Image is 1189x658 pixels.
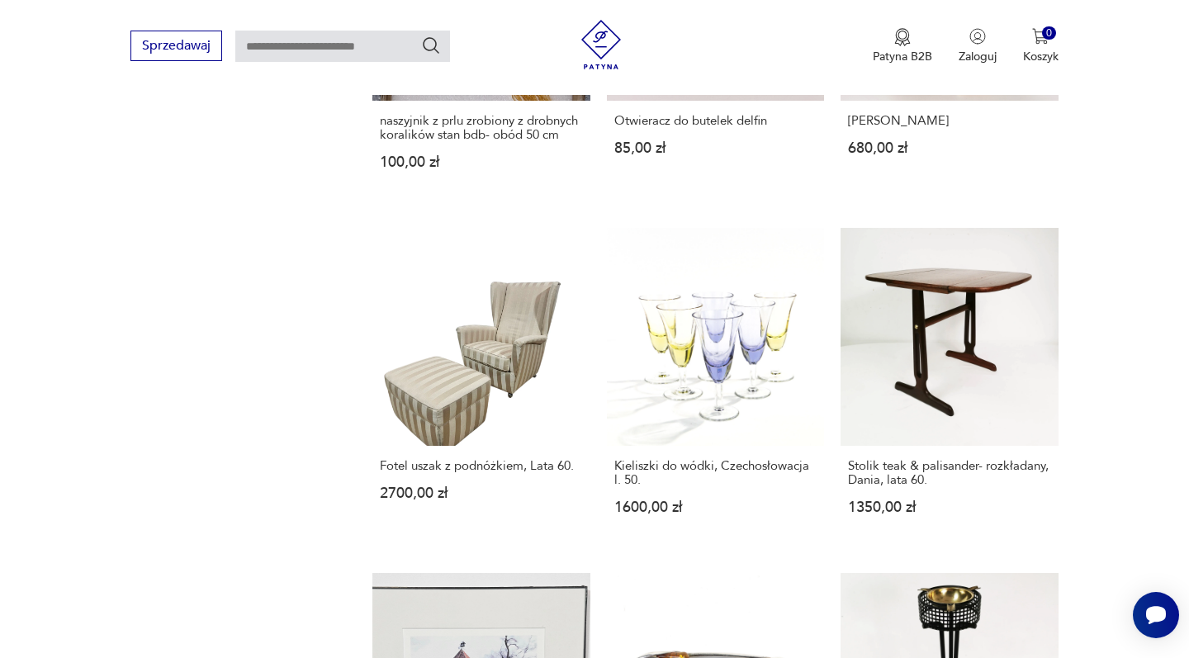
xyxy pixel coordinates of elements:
p: 85,00 zł [614,141,817,155]
div: 0 [1042,26,1056,40]
button: Sprzedawaj [130,31,222,61]
iframe: Smartsupp widget button [1133,592,1179,638]
a: Stolik teak & palisander- rozkładany, Dania, lata 60.Stolik teak & palisander- rozkładany, Dania,... [841,228,1058,546]
img: Patyna - sklep z meblami i dekoracjami vintage [576,20,626,69]
img: Ikonka użytkownika [969,28,986,45]
h3: naszyjnik z prlu zrobiony z drobnych koralików stan bdb- obód 50 cm [380,114,582,142]
p: Zaloguj [959,49,997,64]
h3: Otwieracz do butelek delfin [614,114,817,128]
button: Szukaj [421,36,441,55]
p: Patyna B2B [873,49,932,64]
h3: Stolik teak & palisander- rozkładany, Dania, lata 60. [848,459,1050,487]
h3: [PERSON_NAME] [848,114,1050,128]
button: 0Koszyk [1023,28,1059,64]
button: Zaloguj [959,28,997,64]
p: Koszyk [1023,49,1059,64]
a: Sprzedawaj [130,41,222,53]
h3: Fotel uszak z podnóżkiem, Lata 60. [380,459,582,473]
a: Fotel uszak z podnóżkiem, Lata 60.Fotel uszak z podnóżkiem, Lata 60.2700,00 zł [372,228,590,546]
p: 1600,00 zł [614,500,817,514]
p: 100,00 zł [380,155,582,169]
p: 680,00 zł [848,141,1050,155]
img: Ikona koszyka [1032,28,1049,45]
p: 2700,00 zł [380,486,582,500]
a: Kieliszki do wódki, Czechosłowacja l. 50.Kieliszki do wódki, Czechosłowacja l. 50.1600,00 zł [607,228,824,546]
img: Ikona medalu [894,28,911,46]
h3: Kieliszki do wódki, Czechosłowacja l. 50. [614,459,817,487]
a: Ikona medaluPatyna B2B [873,28,932,64]
button: Patyna B2B [873,28,932,64]
p: 1350,00 zł [848,500,1050,514]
